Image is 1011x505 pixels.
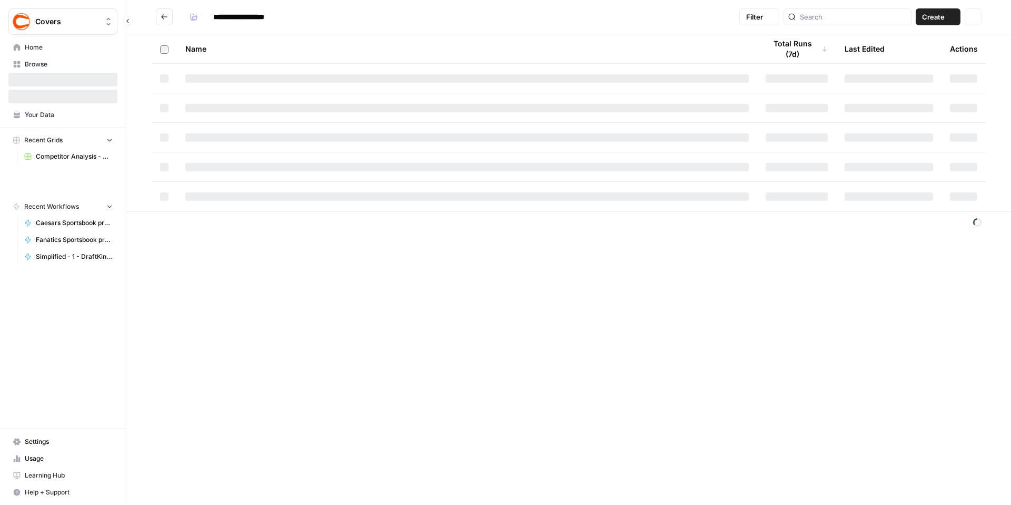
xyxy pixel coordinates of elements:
[922,12,945,22] span: Create
[8,39,117,56] a: Home
[185,34,749,63] div: Name
[746,12,763,22] span: Filter
[8,433,117,450] a: Settings
[766,34,828,63] div: Total Runs (7d)
[8,8,117,35] button: Workspace: Covers
[8,450,117,467] a: Usage
[25,110,113,120] span: Your Data
[25,43,113,52] span: Home
[739,8,779,25] button: Filter
[24,202,79,211] span: Recent Workflows
[800,12,907,22] input: Search
[19,248,117,265] a: Simplified - 1 - DraftKings promo code articles
[36,252,113,261] span: Simplified - 1 - DraftKings promo code articles
[36,218,113,228] span: Caesars Sportsbook promo code article
[35,16,99,27] span: Covers
[25,471,113,480] span: Learning Hub
[19,231,117,248] a: Fanatics Sportsbook promo article
[12,12,31,31] img: Covers Logo
[25,454,113,463] span: Usage
[19,215,117,231] a: Caesars Sportsbook promo code article
[24,135,63,145] span: Recent Grids
[19,148,117,165] a: Competitor Analysis - URL Specific Grid
[36,235,113,245] span: Fanatics Sportsbook promo article
[8,132,117,148] button: Recent Grids
[25,437,113,446] span: Settings
[25,488,113,497] span: Help + Support
[950,34,978,63] div: Actions
[8,199,117,215] button: Recent Workflows
[916,8,960,25] button: Create
[36,152,113,161] span: Competitor Analysis - URL Specific Grid
[156,8,173,25] button: Go back
[8,106,117,123] a: Your Data
[8,467,117,484] a: Learning Hub
[8,484,117,501] button: Help + Support
[8,56,117,73] a: Browse
[845,34,885,63] div: Last Edited
[25,60,113,69] span: Browse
